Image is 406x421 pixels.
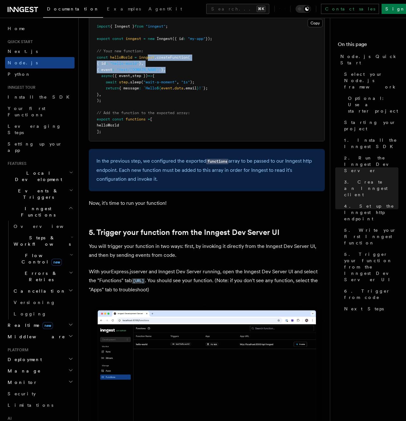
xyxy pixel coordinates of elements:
p: In the previous step, we configured the exported array to be passed to our Inngest http endpoint.... [96,157,317,184]
a: AgentKit [145,2,186,17]
a: 3. Create an Inngest client [342,176,398,200]
span: !` [199,86,203,90]
span: Install the SDK [8,94,73,100]
button: Manage [5,365,75,377]
a: 4. Set up the Inngest http endpoint [342,200,398,224]
span: Overview [14,224,79,229]
span: data [174,86,183,90]
button: Deployment [5,354,75,365]
a: Next.js [5,46,75,57]
span: Events & Triggers [5,188,69,200]
span: step }) [132,74,148,78]
span: } [197,86,199,90]
span: Monitor [5,379,37,385]
span: .createFunction [154,55,188,60]
span: 5. Write your first Inngest function [344,227,398,246]
span: new [43,322,53,329]
span: , [99,92,101,97]
a: Select your Node.js framework [342,68,398,93]
a: Your first Functions [5,103,75,120]
span: = [134,55,137,60]
button: Inngest Functions [5,203,75,221]
span: Inngest [157,36,172,41]
p: You will trigger your function in two ways: first, by invoking it directly from the Inngest Dev S... [89,242,325,260]
a: Optional: Use a starter project [345,93,398,117]
span: helloWorld [97,123,119,127]
span: ; [166,24,168,29]
button: Local Development [5,167,75,185]
span: helloWorld [110,55,132,60]
span: .sleep [128,80,141,84]
span: , [163,68,166,72]
span: "inngest" [146,24,166,29]
code: functions [206,159,228,164]
span: ( [141,80,143,84]
a: Documentation [43,2,103,18]
span: { [152,74,154,78]
span: Python [8,72,31,77]
span: { Inngest } [110,24,134,29]
span: Optional: Use a starter project [348,95,398,114]
div: Inngest Functions [5,221,75,320]
a: 1. Install the Inngest SDK [342,134,398,152]
span: Features [5,161,26,166]
span: [ [150,117,152,121]
span: Documentation [47,6,99,11]
span: Realtime [5,322,53,328]
span: Cancellation [11,288,66,294]
span: = [143,36,146,41]
span: 6. Trigger from code [344,288,398,301]
span: : [106,61,108,66]
span: import [97,24,110,29]
span: Logging [14,311,47,316]
span: : [183,36,186,41]
button: Monitor [5,377,75,388]
span: `Hello [143,86,157,90]
a: Node.js Quick Start [338,51,398,68]
a: Logging [11,308,75,320]
span: , [177,80,179,84]
span: => [148,74,152,78]
span: inngest [126,36,141,41]
p: With your Express.js server and Inngest Dev Server running, open the Inngest Dev Server UI and se... [89,267,325,294]
span: step [119,80,128,84]
a: Home [5,23,75,34]
button: Cancellation [11,285,75,297]
a: 5. Trigger your function from the Inngest Dev Server UI [89,228,279,237]
a: [URL] [132,277,145,283]
span: Node.js Quick Start [340,53,398,66]
span: .email [183,86,197,90]
a: Versioning [11,297,75,308]
span: } [139,61,141,66]
span: return [106,86,119,90]
a: Security [5,388,75,399]
span: "1s" [181,80,190,84]
h4: On this page [338,41,398,51]
span: Node.js [8,60,38,65]
span: 5. Trigger your function from the Inngest Dev Server UI [344,251,398,283]
span: const [97,55,108,60]
span: : [112,68,115,72]
span: Next Steps [344,306,384,312]
span: Local Development [5,170,69,183]
span: ${ [157,86,161,90]
span: AI [5,416,12,421]
button: Toggle dark mode [296,5,311,13]
span: Middleware [5,334,65,340]
a: Overview [11,221,75,232]
span: Setting up your app [8,141,62,153]
a: 2. Run the Inngest Dev Server [342,152,398,176]
span: Flow Control [11,252,70,265]
span: Inngest Functions [5,205,69,218]
a: Examples [103,2,145,17]
a: 5. Write your first Inngest function [342,224,398,249]
code: [URL] [132,278,145,284]
button: Middleware [5,331,75,342]
span: = [148,117,150,121]
span: ( [188,55,190,60]
span: Inngest tour [5,85,36,90]
a: Node.js [5,57,75,68]
span: ]; [97,129,101,134]
p: Now, it's time to run your function! [89,199,325,208]
span: "wait-a-moment" [143,80,177,84]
